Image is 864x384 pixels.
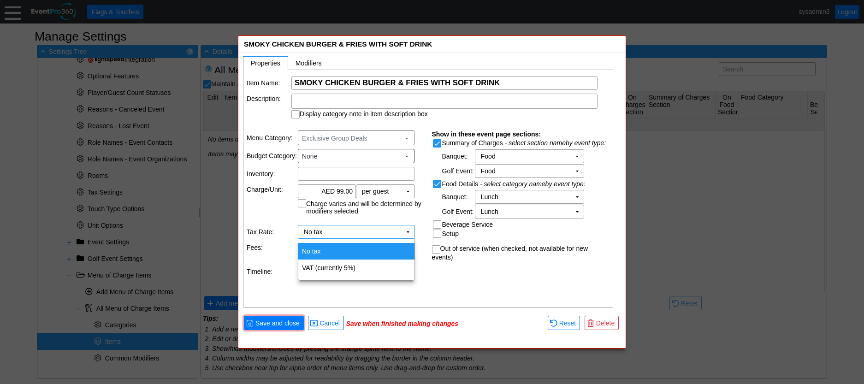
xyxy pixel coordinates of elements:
[442,180,479,188] label: Food Details
[557,319,578,328] span: Reset
[481,166,496,176] span: Food
[298,239,415,280] div: dijit_form_Select_21_menu
[300,151,410,161] span: None
[247,167,297,181] td: Inventory:
[247,130,297,145] td: Menu Category:
[442,230,459,237] label: Setup
[247,149,297,163] td: Budget Category:
[594,319,616,328] span: Delete
[432,130,541,138] span: Show in these event page sections:
[481,207,498,216] span: Lunch
[442,139,503,147] label: Summary of Charges
[362,187,389,196] span: per guest
[481,152,496,161] span: Food
[244,40,432,48] span: SMOKY CHICKEN BURGER & FRIES WITH SOFT DRINK
[298,200,426,215] label: Charge varies and will be determined by modifiers selected
[298,243,414,260] td: No tax
[480,180,586,188] span: - select category name :
[254,319,302,328] span: Save and close
[246,318,302,328] span: Save and close
[247,225,297,239] td: Tax Rate:
[296,59,322,67] span: Modifiers
[247,242,297,251] td: Fees:
[545,180,584,188] span: by event type
[346,320,545,327] div: Save when finished making changes
[481,192,498,201] span: Lunch
[300,152,402,161] span: None
[505,139,606,147] span: - select section name :
[300,110,428,118] label: Display category note in item description box
[318,319,342,328] span: Cancel
[247,76,290,90] td: Item Name:
[442,149,474,163] td: Banquet:
[310,318,342,328] span: Cancel
[304,227,322,236] span: No tax
[298,260,414,276] td: VAT (currently 5%)
[442,164,474,178] td: Golf Event:
[550,318,578,328] span: Reset
[247,184,297,221] td: Charge/Unit:
[432,245,588,260] label: Out of service (when checked, not available for new events)
[251,59,280,67] span: Properties
[247,267,297,275] td: Timeline:
[442,221,493,228] label: Beverage Service
[587,318,616,328] span: Delete
[442,190,474,204] td: Banquet:
[300,133,410,142] span: Exclusive Group Deals
[300,134,402,143] span: Exclusive Group Deals
[566,139,604,147] span: by event type
[442,205,474,219] td: Golf Event:
[247,94,290,118] td: Description:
